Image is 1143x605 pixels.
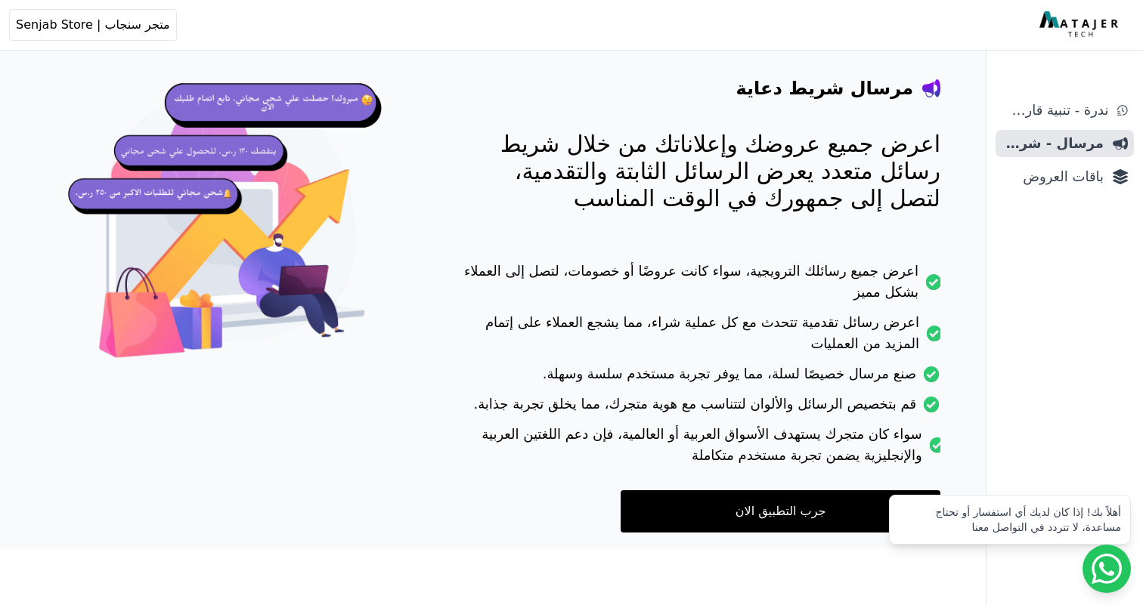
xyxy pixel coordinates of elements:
[461,424,940,475] li: سواء كان متجرك يستهدف الأسواق العربية أو العالمية، فإن دعم اللغتين العربية والإنجليزية يضمن تجربة...
[899,505,1121,535] div: أهلاً بك! إذا كان لديك أي استفسار أو تحتاج مساعدة، لا تتردد في التواصل معنا
[1002,133,1104,154] span: مرسال - شريط دعاية
[63,64,401,401] img: hero
[9,9,177,41] button: متجر سنجاب | Senjab Store
[1002,166,1104,187] span: باقات العروض
[461,363,940,394] li: صنع مرسال خصيصًا لسلة، مما يوفر تجربة مستخدم سلسة وسهلة.
[461,394,940,424] li: قم بتخصيص الرسائل والألوان لتتناسب مع هوية متجرك، مما يخلق تجربة جذابة.
[621,490,940,532] a: جرب التطبيق الان
[1039,11,1122,39] img: MatajerTech Logo
[16,16,170,34] span: متجر سنجاب | Senjab Store
[461,312,940,363] li: اعرض رسائل تقدمية تتحدث مع كل عملية شراء، مما يشجع العملاء على إتمام المزيد من العمليات
[461,261,940,312] li: اعرض جميع رسائلك الترويجية، سواء كانت عروضًا أو خصومات، لتصل إلى العملاء بشكل مميز
[1002,100,1108,121] span: ندرة - تنبية قارب علي النفاذ
[461,131,940,212] p: اعرض جميع عروضك وإعلاناتك من خلال شريط رسائل متعدد يعرض الرسائل الثابتة والتقدمية، لتصل إلى جمهور...
[736,76,913,100] h4: مرسال شريط دعاية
